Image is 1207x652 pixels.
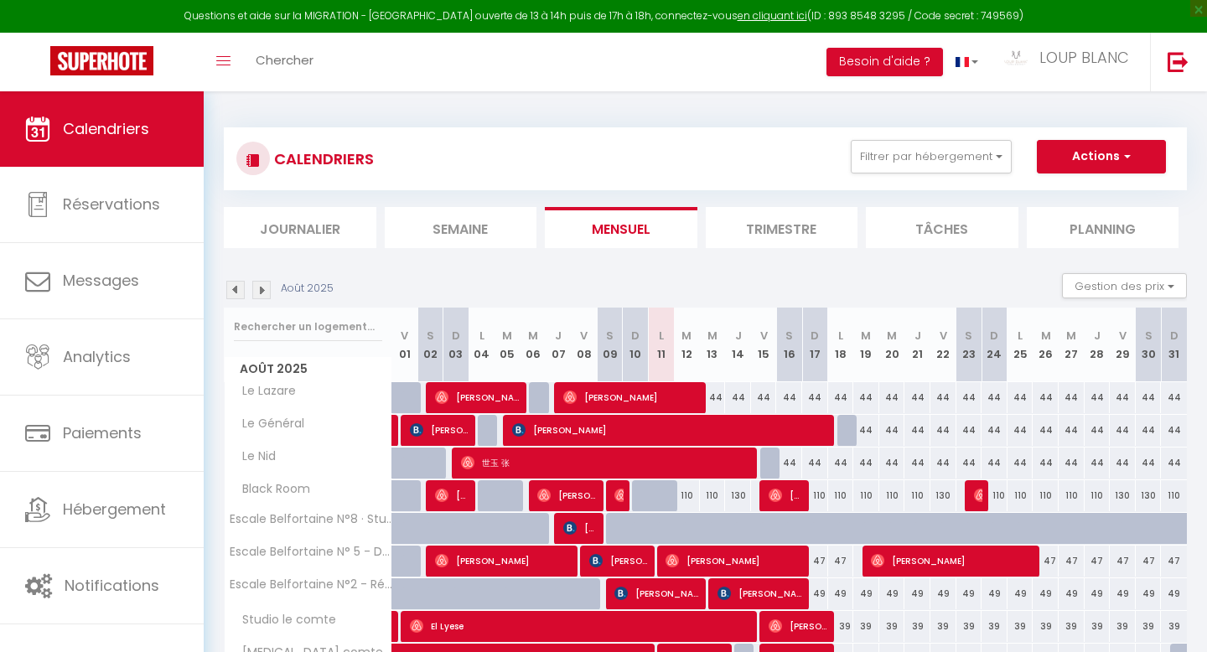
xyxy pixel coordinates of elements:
[956,308,982,382] th: 23
[1041,328,1051,344] abbr: M
[717,577,804,609] span: [PERSON_NAME][GEOGRAPHIC_DATA]
[392,308,418,382] th: 01
[853,578,879,609] div: 49
[1066,328,1076,344] abbr: M
[225,357,391,381] span: Août 2025
[1085,578,1111,609] div: 49
[1110,611,1136,642] div: 39
[1110,448,1136,479] div: 44
[828,611,854,642] div: 39
[580,328,588,344] abbr: V
[982,611,1008,642] div: 39
[1008,448,1033,479] div: 44
[785,328,793,344] abbr: S
[802,480,828,511] div: 110
[1110,308,1136,382] th: 29
[495,308,521,382] th: 05
[1085,382,1111,413] div: 44
[227,480,314,499] span: Black Room
[1008,308,1033,382] th: 25
[1033,308,1059,382] th: 26
[735,328,742,344] abbr: J
[725,308,751,382] th: 14
[63,270,139,291] span: Messages
[1008,415,1033,446] div: 44
[706,207,858,248] li: Trimestre
[776,382,802,413] div: 44
[1027,207,1179,248] li: Planning
[904,578,930,609] div: 49
[1033,480,1059,511] div: 110
[930,415,956,446] div: 44
[563,381,702,413] span: [PERSON_NAME]
[1145,328,1153,344] abbr: S
[427,328,434,344] abbr: S
[930,480,956,511] div: 130
[1136,448,1162,479] div: 44
[648,308,674,382] th: 11
[879,448,905,479] div: 44
[572,308,598,382] th: 08
[1161,480,1187,511] div: 110
[956,415,982,446] div: 44
[528,328,538,344] abbr: M
[1161,578,1187,609] div: 49
[234,312,382,342] input: Rechercher un logement...
[853,448,879,479] div: 44
[435,381,521,413] span: [PERSON_NAME]
[725,382,751,413] div: 44
[227,448,290,466] span: Le Nid
[417,308,443,382] th: 02
[1033,578,1059,609] div: 49
[227,578,395,591] span: Escale Belfortaine N°2 - Résidence privée
[1085,448,1111,479] div: 44
[555,328,562,344] abbr: J
[1136,546,1162,577] div: 47
[826,48,943,76] button: Besoin d'aide ?
[982,480,1008,511] div: 110
[940,328,947,344] abbr: V
[879,415,905,446] div: 44
[65,575,159,596] span: Notifications
[769,610,829,642] span: [PERSON_NAME]
[1136,308,1162,382] th: 30
[563,512,598,544] span: [PERSON_NAME]
[1110,546,1136,577] div: 47
[1085,480,1111,511] div: 110
[802,382,828,413] div: 44
[681,328,692,344] abbr: M
[904,415,930,446] div: 44
[1136,611,1162,642] div: 39
[227,546,395,558] span: Escale Belfortaine N° 5 - Dépendance au calme
[1059,480,1085,511] div: 110
[828,546,854,577] div: 47
[776,308,802,382] th: 16
[930,578,956,609] div: 49
[725,480,751,511] div: 130
[614,577,701,609] span: [PERSON_NAME]
[738,8,807,23] a: en cliquant ici
[227,415,308,433] span: Le Général
[956,611,982,642] div: 39
[828,382,854,413] div: 44
[1110,382,1136,413] div: 44
[631,328,640,344] abbr: D
[435,545,573,577] span: [PERSON_NAME]
[1137,582,1207,652] iframe: LiveChat chat widget
[674,308,700,382] th: 12
[1059,611,1085,642] div: 39
[1003,49,1028,66] img: ...
[904,308,930,382] th: 21
[751,382,777,413] div: 44
[1037,140,1166,173] button: Actions
[385,207,537,248] li: Semaine
[851,140,1012,173] button: Filtrer par hébergement
[861,328,871,344] abbr: M
[904,382,930,413] div: 44
[914,328,921,344] abbr: J
[1033,546,1059,577] div: 47
[227,611,340,629] span: Studio le comte
[1033,611,1059,642] div: 39
[802,546,828,577] div: 47
[965,328,972,344] abbr: S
